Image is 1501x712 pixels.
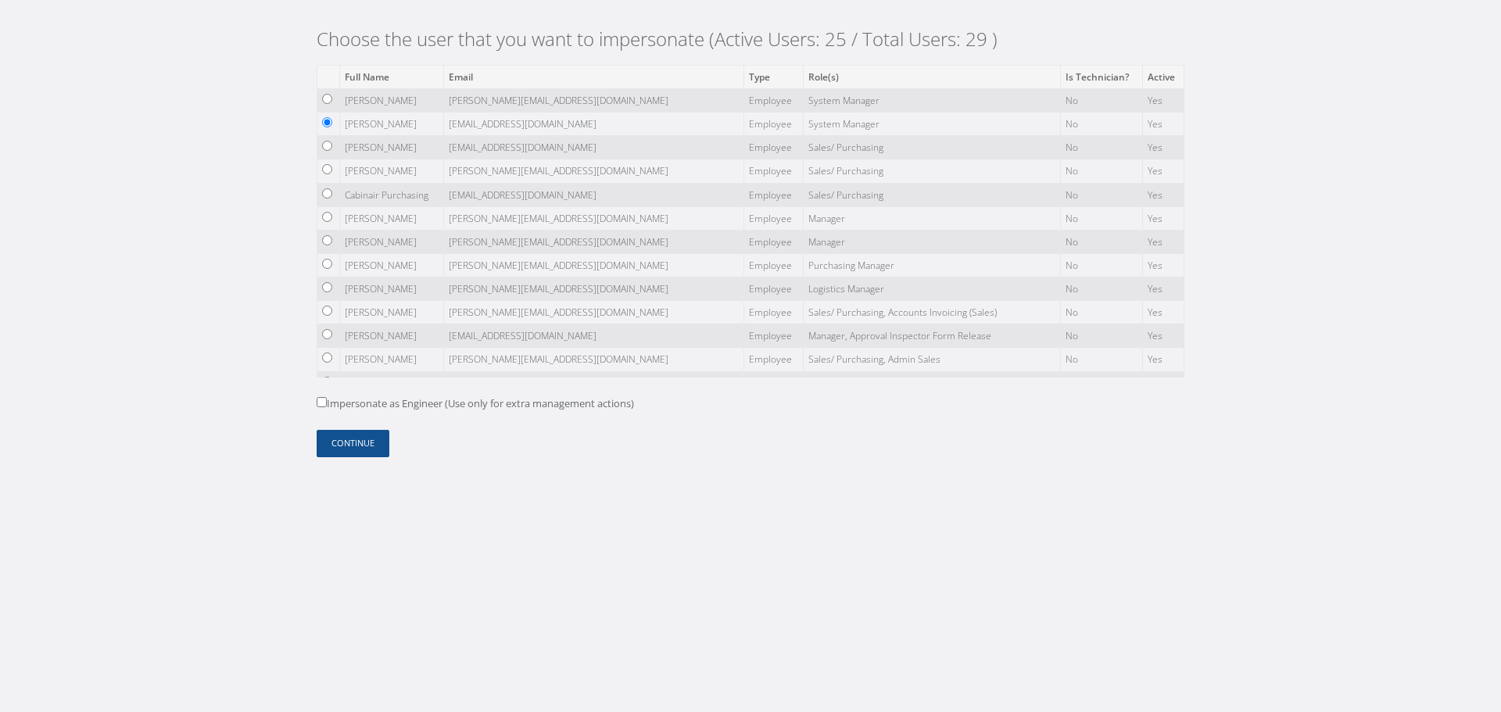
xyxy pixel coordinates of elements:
[444,136,744,159] td: [EMAIL_ADDRESS][DOMAIN_NAME]
[444,230,744,253] td: [PERSON_NAME][EMAIL_ADDRESS][DOMAIN_NAME]
[339,324,443,348] td: [PERSON_NAME]
[339,253,443,277] td: [PERSON_NAME]
[1061,324,1143,348] td: No
[744,183,804,206] td: Employee
[444,324,744,348] td: [EMAIL_ADDRESS][DOMAIN_NAME]
[744,88,804,112] td: Employee
[803,230,1060,253] td: Manager
[444,371,744,395] td: [EMAIL_ADDRESS][DOMAIN_NAME]
[744,136,804,159] td: Employee
[744,230,804,253] td: Employee
[444,206,744,230] td: [PERSON_NAME][EMAIL_ADDRESS][DOMAIN_NAME]
[744,301,804,324] td: Employee
[444,183,744,206] td: [EMAIL_ADDRESS][DOMAIN_NAME]
[803,324,1060,348] td: Manager, Approval Inspector Form Release
[803,206,1060,230] td: Manager
[1142,277,1184,301] td: Yes
[744,324,804,348] td: Employee
[339,230,443,253] td: [PERSON_NAME]
[744,277,804,301] td: Employee
[1061,183,1143,206] td: No
[1142,230,1184,253] td: Yes
[339,183,443,206] td: Cabinair Purchasing
[339,277,443,301] td: [PERSON_NAME]
[1142,324,1184,348] td: Yes
[444,253,744,277] td: [PERSON_NAME][EMAIL_ADDRESS][DOMAIN_NAME]
[339,206,443,230] td: [PERSON_NAME]
[1061,301,1143,324] td: No
[1142,348,1184,371] td: Yes
[803,113,1060,136] td: System Manager
[803,253,1060,277] td: Purchasing Manager
[1142,206,1184,230] td: Yes
[444,65,744,88] th: Email
[1061,348,1143,371] td: No
[1142,88,1184,112] td: Yes
[1142,136,1184,159] td: Yes
[1142,65,1184,88] th: Active
[1061,88,1143,112] td: No
[1142,183,1184,206] td: Yes
[803,348,1060,371] td: Sales/ Purchasing, Admin Sales
[1061,159,1143,183] td: No
[803,159,1060,183] td: Sales/ Purchasing
[1142,371,1184,395] td: Yes
[803,136,1060,159] td: Sales/ Purchasing
[1142,159,1184,183] td: Yes
[339,371,443,395] td: [PERSON_NAME]
[803,88,1060,112] td: System Manager
[1061,253,1143,277] td: No
[1061,65,1143,88] th: Is Technician?
[444,159,744,183] td: [PERSON_NAME][EMAIL_ADDRESS][DOMAIN_NAME]
[444,301,744,324] td: [PERSON_NAME][EMAIL_ADDRESS][DOMAIN_NAME]
[339,88,443,112] td: [PERSON_NAME]
[339,348,443,371] td: [PERSON_NAME]
[317,430,389,457] button: Continue
[744,348,804,371] td: Employee
[1061,136,1143,159] td: No
[1142,301,1184,324] td: Yes
[1061,206,1143,230] td: No
[803,183,1060,206] td: Sales/ Purchasing
[339,113,443,136] td: [PERSON_NAME]
[317,28,1184,51] h2: Choose the user that you want to impersonate (Active Users: 25 / Total Users: 29 )
[1061,277,1143,301] td: No
[444,88,744,112] td: [PERSON_NAME][EMAIL_ADDRESS][DOMAIN_NAME]
[1061,371,1143,395] td: No
[339,136,443,159] td: [PERSON_NAME]
[744,371,804,395] td: Employee
[803,277,1060,301] td: Logistics Manager
[1142,113,1184,136] td: Yes
[744,113,804,136] td: Employee
[317,396,634,412] label: Impersonate as Engineer (Use only for extra management actions)
[803,65,1060,88] th: Role(s)
[444,113,744,136] td: [EMAIL_ADDRESS][DOMAIN_NAME]
[803,371,1060,395] td: Sales/ Purchasing
[803,301,1060,324] td: Sales/ Purchasing, Accounts Invoicing (Sales)
[1061,230,1143,253] td: No
[444,348,744,371] td: [PERSON_NAME][EMAIL_ADDRESS][DOMAIN_NAME]
[1142,253,1184,277] td: Yes
[339,301,443,324] td: [PERSON_NAME]
[744,206,804,230] td: Employee
[444,277,744,301] td: [PERSON_NAME][EMAIL_ADDRESS][DOMAIN_NAME]
[744,253,804,277] td: Employee
[1061,113,1143,136] td: No
[744,65,804,88] th: Type
[317,397,327,407] input: Impersonate as Engineer (Use only for extra management actions)
[339,159,443,183] td: [PERSON_NAME]
[339,65,443,88] th: Full Name
[744,159,804,183] td: Employee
